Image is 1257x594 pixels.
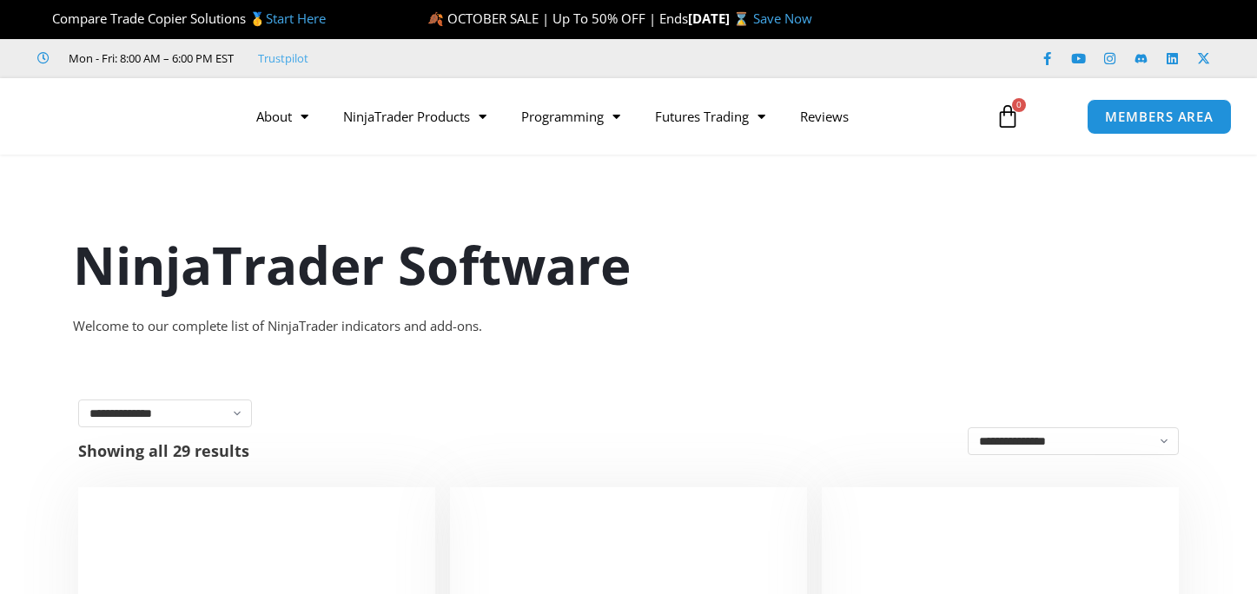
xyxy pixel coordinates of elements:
a: NinjaTrader Products [326,96,504,136]
a: Reviews [783,96,866,136]
a: 0 [969,91,1046,142]
a: Futures Trading [638,96,783,136]
span: Mon - Fri: 8:00 AM – 6:00 PM EST [64,48,234,69]
a: Programming [504,96,638,136]
a: MEMBERS AREA [1087,99,1232,135]
h1: NinjaTrader Software [73,228,1185,301]
span: 🍂 OCTOBER SALE | Up To 50% OFF | Ends [427,10,688,27]
p: Showing all 29 results [78,443,249,459]
a: Save Now [753,10,812,27]
img: LogoAI | Affordable Indicators – NinjaTrader [31,85,218,148]
div: Welcome to our complete list of NinjaTrader indicators and add-ons. [73,314,1185,339]
span: 0 [1012,98,1026,112]
strong: [DATE] ⌛ [688,10,753,27]
img: 🏆 [38,12,51,25]
select: Shop order [968,427,1179,455]
nav: Menu [239,96,981,136]
a: Trustpilot [258,48,308,69]
span: MEMBERS AREA [1105,110,1214,123]
a: About [239,96,326,136]
span: Compare Trade Copier Solutions 🥇 [37,10,326,27]
a: Start Here [266,10,326,27]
